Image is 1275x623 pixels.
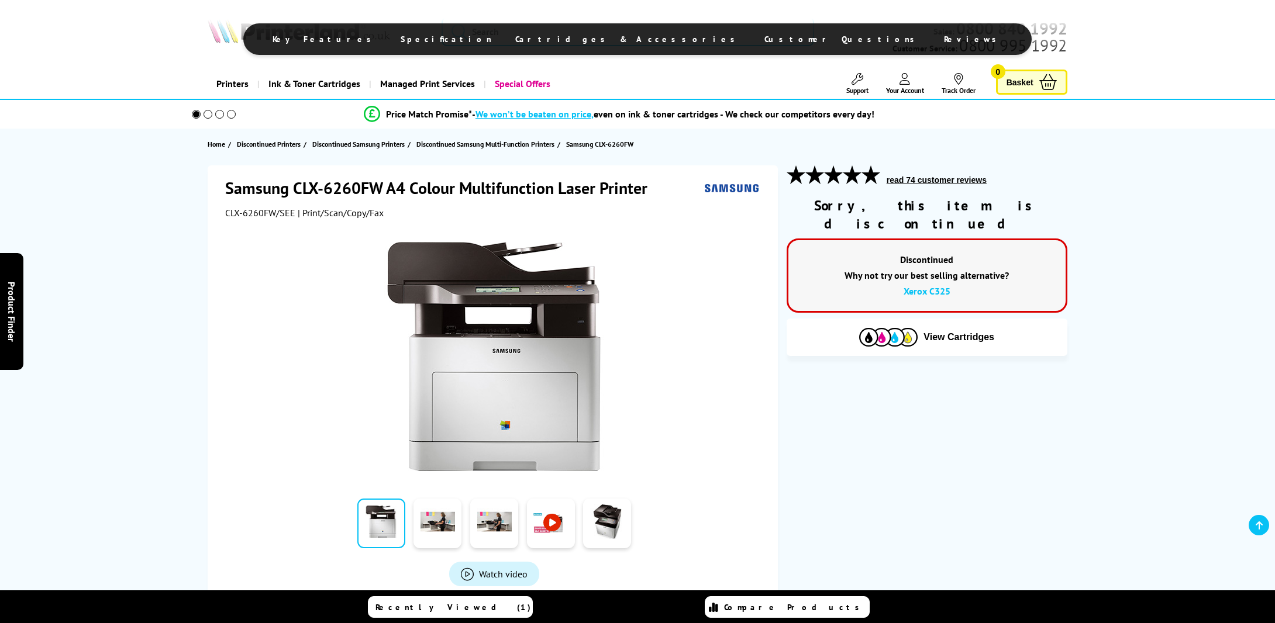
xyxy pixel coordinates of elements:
[273,34,377,44] span: Key Features
[237,138,304,150] a: Discontinued Printers
[401,34,492,44] span: Specification
[724,602,866,612] span: Compare Products
[208,138,228,150] a: Home
[705,177,759,199] img: Samsung
[312,138,405,150] span: Discontinued Samsung Printers
[208,69,257,99] a: Printers
[764,34,921,44] span: Customer Questions
[886,86,924,95] span: Your Account
[846,86,869,95] span: Support
[904,285,950,297] a: Xerox C325
[472,108,874,120] div: - even on ink & toner cartridges - We check our competitors every day!
[237,138,301,150] span: Discontinued Printers
[942,73,976,95] a: Track Order
[416,138,554,150] span: Discontinued Samsung Multi-Function Printers
[225,177,659,199] h1: Samsung CLX-6260FW A4 Colour Multifunction Laser Printer
[257,69,369,99] a: Ink & Toner Cartridges
[991,64,1005,79] span: 0
[883,175,990,185] button: read 74 customer reviews
[800,268,1054,283] p: Why not try our best selling alternative?
[859,328,918,346] img: Cartridges
[1007,74,1033,90] span: Basket
[566,140,633,148] span: Samsung CLX-6260FW
[475,108,594,120] span: We won’t be beaten on price,
[479,568,528,580] span: Watch video
[368,596,533,618] a: Recently Viewed (1)
[375,602,531,612] span: Recently Viewed (1)
[6,282,18,342] span: Product Finder
[800,252,1054,268] p: Discontinued
[846,73,869,95] a: Support
[386,108,472,120] span: Price Match Promise*
[208,138,225,150] span: Home
[996,70,1067,95] a: Basket 0
[369,69,484,99] a: Managed Print Services
[416,138,557,150] a: Discontinued Samsung Multi-Function Printers
[175,104,1063,124] li: modal_Promise
[944,34,1002,44] span: Reviews
[515,34,741,44] span: Cartridges & Accessories
[225,207,295,219] span: CLX-6260FW/SEE
[787,196,1067,233] div: Sorry, this item is discontinued
[795,327,1059,347] button: View Cartridges
[449,562,539,586] a: Product_All_Videos
[923,332,994,342] span: View Cartridges
[268,69,360,99] span: Ink & Toner Cartridges
[705,596,870,618] a: Compare Products
[312,138,408,150] a: Discontinued Samsung Printers
[886,73,924,95] a: Your Account
[484,69,559,99] a: Special Offers
[298,207,384,219] span: | Print/Scan/Copy/Fax
[380,242,609,471] img: Samsung CLX-6260FW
